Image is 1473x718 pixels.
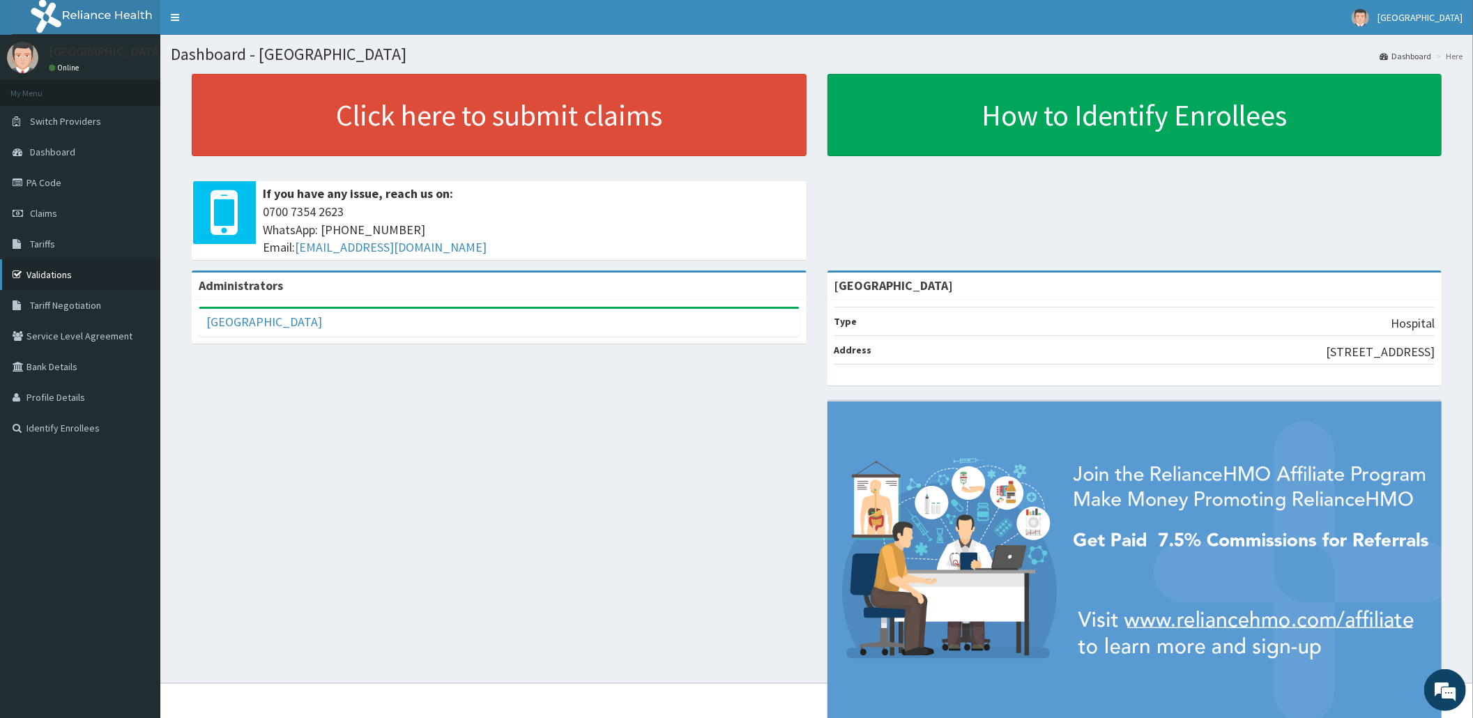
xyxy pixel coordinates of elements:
[263,185,453,201] b: If you have any issue, reach us on:
[295,239,487,255] a: [EMAIL_ADDRESS][DOMAIN_NAME]
[7,42,38,73] img: User Image
[1377,11,1463,24] span: [GEOGRAPHIC_DATA]
[1380,50,1431,62] a: Dashboard
[834,277,954,293] strong: [GEOGRAPHIC_DATA]
[834,315,857,328] b: Type
[206,314,322,330] a: [GEOGRAPHIC_DATA]
[30,146,75,158] span: Dashboard
[1352,9,1369,26] img: User Image
[199,277,283,293] b: Administrators
[171,45,1463,63] h1: Dashboard - [GEOGRAPHIC_DATA]
[30,238,55,250] span: Tariffs
[827,74,1442,156] a: How to Identify Enrollees
[30,299,101,312] span: Tariff Negotiation
[49,63,82,72] a: Online
[1391,314,1435,333] p: Hospital
[30,207,57,220] span: Claims
[49,45,164,58] p: [GEOGRAPHIC_DATA]
[192,74,807,156] a: Click here to submit claims
[1433,50,1463,62] li: Here
[30,115,101,128] span: Switch Providers
[263,203,800,257] span: 0700 7354 2623 WhatsApp: [PHONE_NUMBER] Email:
[1326,343,1435,361] p: [STREET_ADDRESS]
[834,344,872,356] b: Address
